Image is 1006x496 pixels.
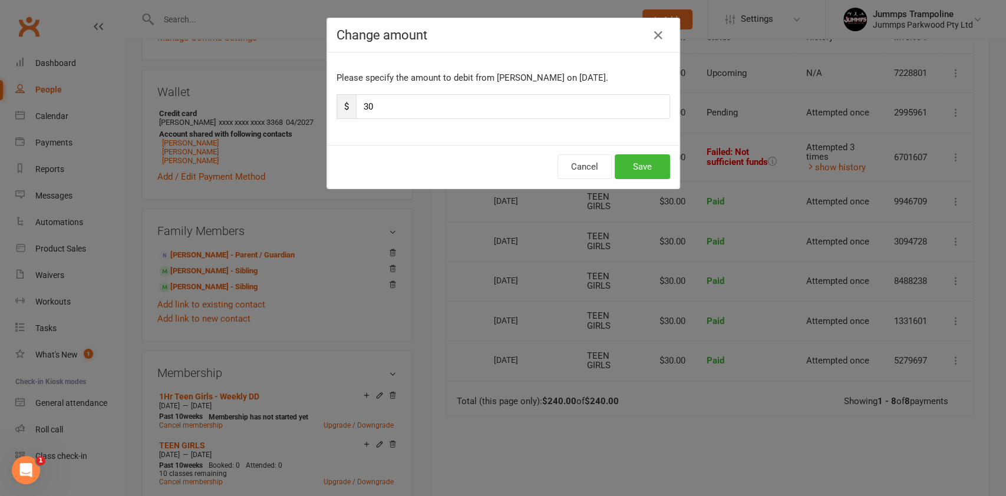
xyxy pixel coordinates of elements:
span: $ [337,94,356,119]
button: Save [615,154,670,179]
button: Cancel [558,154,612,179]
p: Please specify the amount to debit from [PERSON_NAME] on [DATE]. [337,71,670,85]
h4: Change amount [337,28,670,42]
span: 1 [36,456,45,465]
button: Close [649,26,668,45]
iframe: Intercom live chat [12,456,40,484]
